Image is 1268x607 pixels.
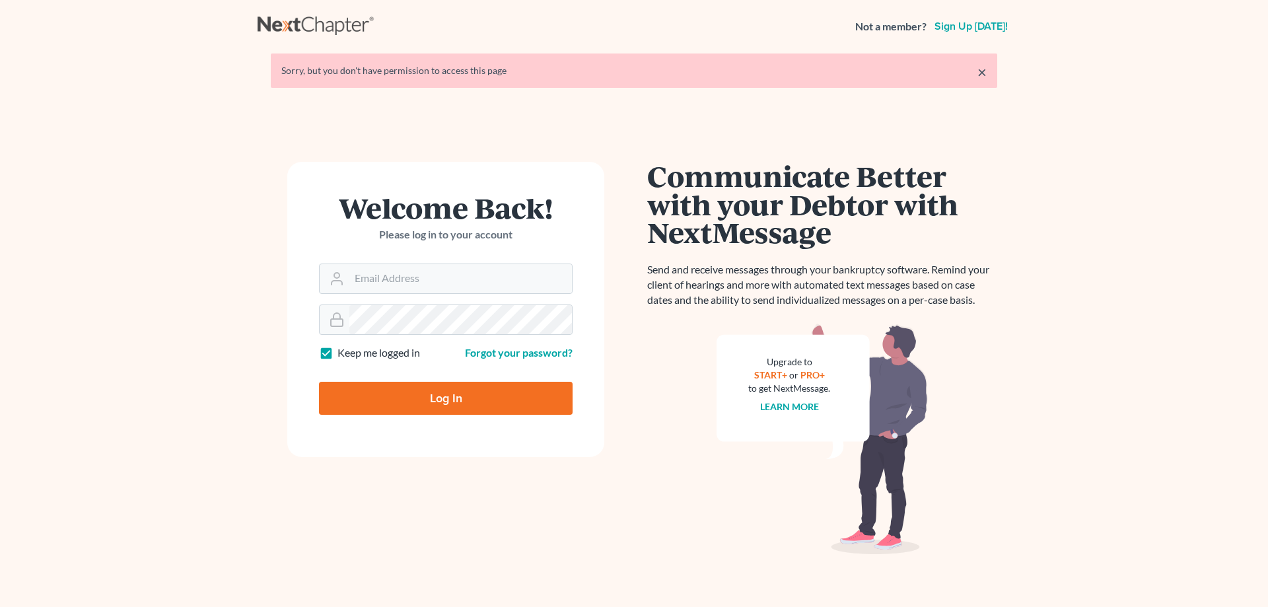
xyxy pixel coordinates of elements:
a: Sign up [DATE]! [932,21,1010,32]
strong: Not a member? [855,19,927,34]
span: or [789,369,798,380]
div: Upgrade to [748,355,830,369]
a: START+ [754,369,787,380]
input: Email Address [349,264,572,293]
img: nextmessage_bg-59042aed3d76b12b5cd301f8e5b87938c9018125f34e5fa2b7a6b67550977c72.svg [717,324,928,555]
input: Log In [319,382,573,415]
div: to get NextMessage. [748,382,830,395]
p: Please log in to your account [319,227,573,242]
h1: Communicate Better with your Debtor with NextMessage [647,162,997,246]
a: Forgot your password? [465,346,573,359]
label: Keep me logged in [337,345,420,361]
h1: Welcome Back! [319,194,573,222]
a: PRO+ [800,369,825,380]
p: Send and receive messages through your bankruptcy software. Remind your client of hearings and mo... [647,262,997,308]
a: × [977,64,987,80]
a: Learn more [760,401,819,412]
div: Sorry, but you don't have permission to access this page [281,64,987,77]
